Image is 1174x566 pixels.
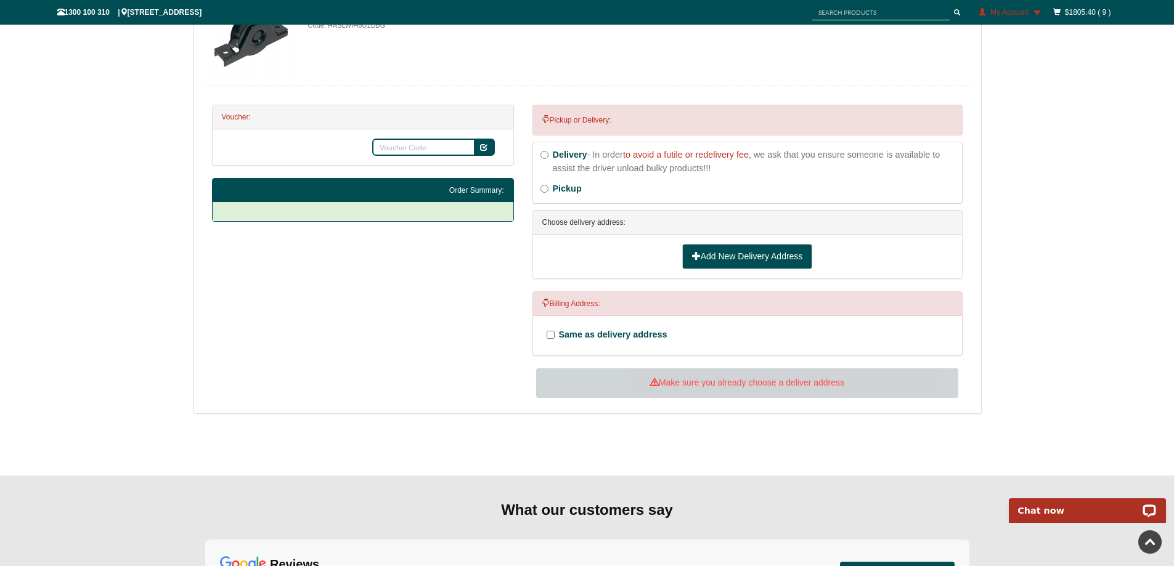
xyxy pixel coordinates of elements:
[1065,8,1111,17] a: $1805.40 ( 9 )
[372,139,476,156] input: Voucher Code:
[553,150,587,160] strong: Delivery
[553,184,582,193] span: Pickup
[812,5,950,20] input: SEARCH PRODUCTS
[682,244,813,270] a: Add New Delivery Address
[623,150,749,160] span: to avoid a futile or redelivery fee
[540,151,548,159] input: Delivery- In orderto avoid a futile or redelivery fee, we ask that you ensure someone is availabl...
[542,116,611,124] span: Pickup or Delivery:
[540,185,548,193] input: Pickup
[990,8,1029,17] span: My Account
[222,113,251,121] strong: Voucher:
[533,211,962,235] div: Choose delivery address:
[553,150,940,173] strong: - In order , we ask that you ensure someone is available to assist the driver unload bulky produc...
[308,20,578,31] div: Code: HASLWIH8U1DBG
[1001,484,1174,523] iframe: LiveChat chat widget
[559,329,667,339] span: Same as delivery address
[449,186,504,195] strong: Order Summary:
[542,299,600,308] span: Billing Address:
[205,500,969,520] div: What our customers say
[57,8,202,17] span: 1300 100 310 | [STREET_ADDRESS]
[547,331,555,339] input: Same as delivery address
